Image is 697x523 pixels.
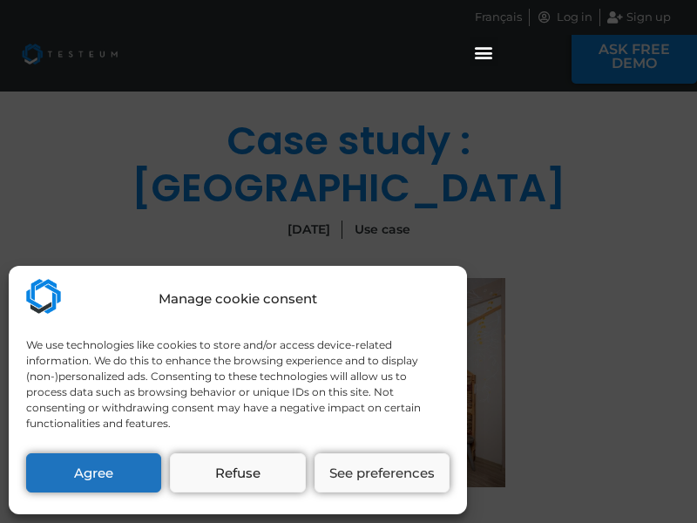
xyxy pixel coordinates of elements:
[315,453,450,492] button: See preferences
[26,337,448,431] div: We use technologies like cookies to store and/or access device-related information. We do this to...
[170,453,305,492] button: Refuse
[470,37,498,66] div: Menu Toggle
[26,279,61,314] img: Testeum.com - Application crowdtesting platform
[26,453,161,492] button: Agree
[159,289,317,309] div: Manage cookie consent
